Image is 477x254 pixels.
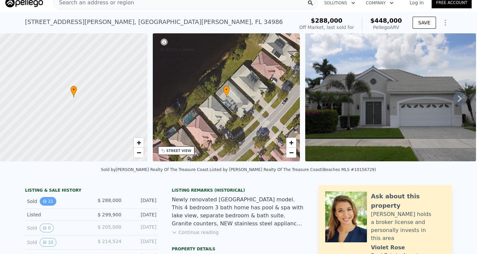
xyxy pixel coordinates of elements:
[136,148,141,157] span: −
[371,210,445,242] div: [PERSON_NAME] holds a broker license and personally invests in this area
[371,244,405,252] div: Violet Rose
[25,188,158,194] div: LISTING & SALE HISTORY
[70,87,77,93] span: •
[127,197,156,206] div: [DATE]
[98,212,121,217] span: $ 299,900
[223,87,230,93] span: •
[40,238,56,247] button: View historical data
[172,188,305,193] div: Listing Remarks (Historical)
[27,238,86,247] div: Sold
[286,148,296,158] a: Zoom out
[370,17,402,24] span: $448,000
[172,246,305,252] div: Property details
[134,138,144,148] a: Zoom in
[439,16,452,29] button: Show Options
[172,196,305,228] div: Newly renovated [GEOGRAPHIC_DATA] model. This 4 bedroom 3 bath home has pool & spa with lake view...
[172,229,219,236] button: Continue reading
[299,24,354,31] div: Off Market, last sold for
[286,138,296,148] a: Zoom in
[134,148,144,158] a: Zoom out
[25,17,283,27] div: [STREET_ADDRESS][PERSON_NAME] , [GEOGRAPHIC_DATA][PERSON_NAME] , FL 34986
[371,192,445,210] div: Ask about this property
[127,238,156,247] div: [DATE]
[98,198,121,203] span: $ 288,000
[311,17,343,24] span: $288,000
[98,224,121,230] span: $ 205,000
[40,197,56,206] button: View historical data
[223,86,230,97] div: •
[370,24,402,31] div: Pellego ARV
[127,211,156,218] div: [DATE]
[136,138,141,147] span: +
[70,86,77,97] div: •
[27,211,86,218] div: Listed
[166,148,191,153] div: STREET VIEW
[289,148,294,157] span: −
[40,224,54,232] button: View historical data
[209,167,376,172] div: Listed by [PERSON_NAME] Realty Of The Treasure Coast (Beaches MLS #10156729)
[27,224,86,232] div: Sold
[101,167,210,172] div: Sold by [PERSON_NAME] Realty Of The Treasure Coast .
[27,197,86,206] div: Sold
[305,33,476,161] img: Sale: 69591309 Parcel: 41342825
[289,138,294,147] span: +
[98,239,121,244] span: $ 214,524
[413,17,436,29] button: SAVE
[127,224,156,232] div: [DATE]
